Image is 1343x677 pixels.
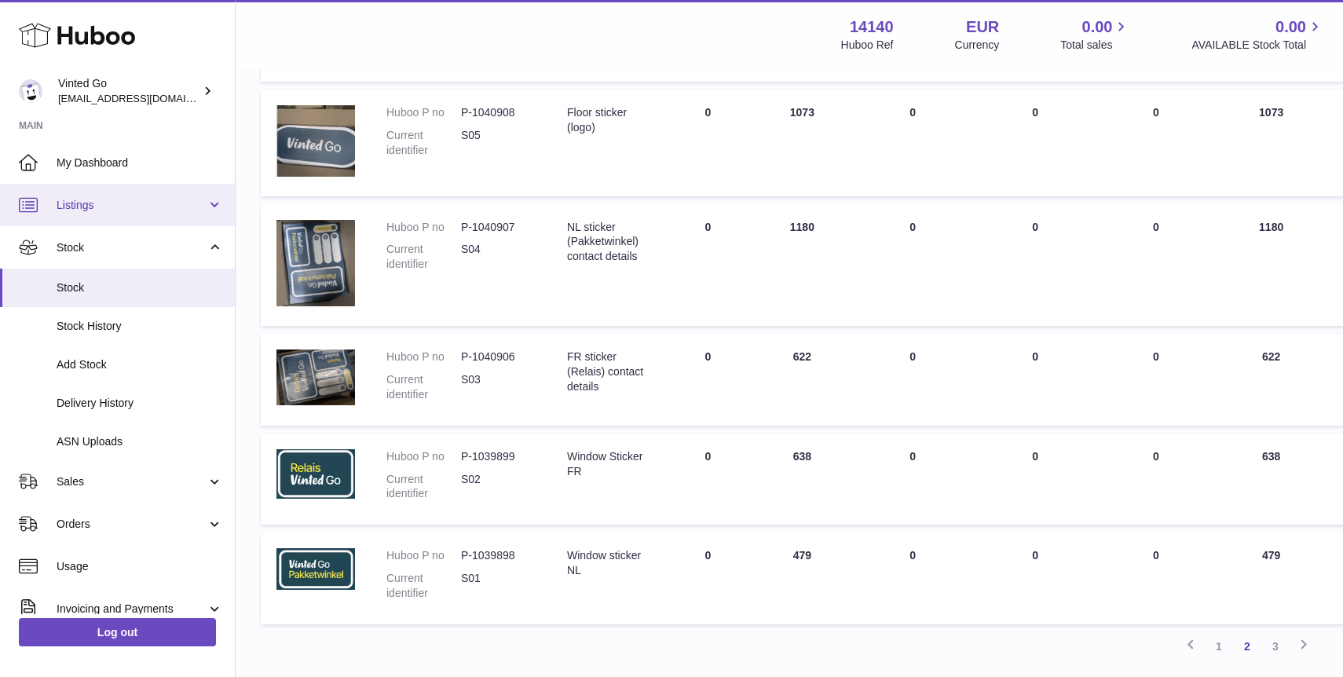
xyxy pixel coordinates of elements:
[1205,632,1233,661] a: 1
[661,204,755,326] td: 0
[567,349,645,394] div: FR sticker (Relais) contact details
[57,559,223,574] span: Usage
[461,472,536,502] dd: S02
[386,548,461,563] dt: Huboo P no
[461,449,536,464] dd: P-1039899
[19,79,42,103] img: giedre.bartusyte@vinted.com
[850,16,894,38] strong: 14140
[661,334,755,426] td: 0
[1275,16,1306,38] span: 0.00
[567,220,645,265] div: NL sticker (Pakketwinkel) contact details
[461,128,536,158] dd: S05
[661,434,755,525] td: 0
[841,38,894,53] div: Huboo Ref
[1191,38,1324,53] span: AVAILABLE Stock Total
[755,434,849,525] td: 638
[57,240,207,255] span: Stock
[1060,38,1130,53] span: Total sales
[849,334,976,426] td: 0
[755,204,849,326] td: 1180
[386,105,461,120] dt: Huboo P no
[755,334,849,426] td: 622
[58,92,231,104] span: [EMAIL_ADDRESS][DOMAIN_NAME]
[1153,450,1159,463] span: 0
[1261,632,1290,661] a: 3
[57,396,223,411] span: Delivery History
[386,449,461,464] dt: Huboo P no
[461,372,536,402] dd: S03
[57,357,223,372] span: Add Stock
[386,220,461,235] dt: Huboo P no
[276,548,355,590] img: product image
[386,242,461,272] dt: Current identifier
[57,434,223,449] span: ASN Uploads
[1218,334,1325,426] td: 622
[1218,204,1325,326] td: 1180
[976,334,1094,426] td: 0
[849,434,976,525] td: 0
[386,571,461,601] dt: Current identifier
[976,532,1094,624] td: 0
[461,242,536,272] dd: S04
[386,128,461,158] dt: Current identifier
[1218,532,1325,624] td: 479
[1153,221,1159,233] span: 0
[57,517,207,532] span: Orders
[661,90,755,196] td: 0
[1153,106,1159,119] span: 0
[57,474,207,489] span: Sales
[1233,632,1261,661] a: 2
[276,220,355,307] img: product image
[57,198,207,213] span: Listings
[1060,16,1130,53] a: 0.00 Total sales
[567,449,645,479] div: Window Sticker FR
[567,105,645,135] div: Floor sticker (logo)
[976,204,1094,326] td: 0
[1218,90,1325,196] td: 1073
[1218,434,1325,525] td: 638
[976,90,1094,196] td: 0
[276,449,355,499] img: product image
[19,618,216,646] a: Log out
[386,372,461,402] dt: Current identifier
[461,220,536,235] dd: P-1040907
[276,105,355,176] img: product image
[849,90,976,196] td: 0
[849,532,976,624] td: 0
[1082,16,1113,38] span: 0.00
[1153,350,1159,363] span: 0
[461,548,536,563] dd: P-1039898
[955,38,1000,53] div: Currency
[57,319,223,334] span: Stock History
[1153,549,1159,562] span: 0
[661,532,755,624] td: 0
[386,349,461,364] dt: Huboo P no
[276,349,355,405] img: product image
[461,571,536,601] dd: S01
[849,204,976,326] td: 0
[976,434,1094,525] td: 0
[567,548,645,578] div: Window sticker NL
[461,349,536,364] dd: P-1040906
[755,532,849,624] td: 479
[57,602,207,617] span: Invoicing and Payments
[461,105,536,120] dd: P-1040908
[966,16,999,38] strong: EUR
[57,156,223,170] span: My Dashboard
[1191,16,1324,53] a: 0.00 AVAILABLE Stock Total
[58,76,199,106] div: Vinted Go
[755,90,849,196] td: 1073
[386,472,461,502] dt: Current identifier
[57,280,223,295] span: Stock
